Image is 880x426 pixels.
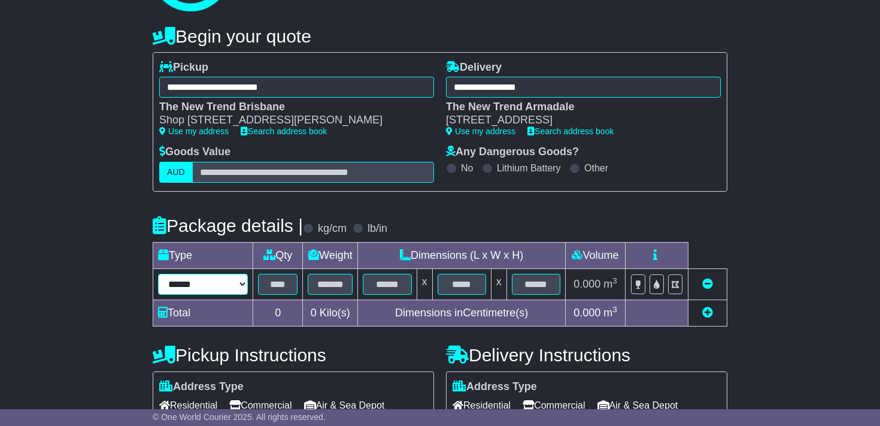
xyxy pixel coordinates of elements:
span: 0.000 [573,307,600,319]
td: Weight [303,242,358,268]
label: Pickup [159,61,208,74]
span: Commercial [523,396,585,415]
label: kg/cm [318,222,347,235]
label: Address Type [159,380,244,394]
a: Search address book [527,126,614,136]
label: Lithium Battery [497,162,561,174]
label: Delivery [446,61,502,74]
h4: Delivery Instructions [446,345,727,365]
label: Goods Value [159,146,230,159]
span: Residential [159,396,217,415]
td: x [417,268,432,300]
label: lb/in [368,222,387,235]
td: Dimensions (L x W x H) [358,242,566,268]
span: m [603,278,617,290]
label: Any Dangerous Goods? [446,146,579,159]
td: Total [153,300,253,326]
label: Address Type [453,380,537,394]
span: 0.000 [573,278,600,290]
a: Use my address [446,126,515,136]
td: Kilo(s) [303,300,358,326]
span: Residential [453,396,511,415]
div: The New Trend Armadale [446,101,709,114]
div: The New Trend Brisbane [159,101,422,114]
sup: 3 [612,305,617,314]
td: Qty [253,242,303,268]
span: Commercial [229,396,292,415]
h4: Package details | [153,216,303,235]
sup: 3 [612,276,617,285]
h4: Pickup Instructions [153,345,434,365]
h4: Begin your quote [153,26,727,46]
span: Air & Sea Depot [597,396,678,415]
div: Shop [STREET_ADDRESS][PERSON_NAME] [159,114,422,127]
a: Remove this item [702,278,713,290]
td: Dimensions in Centimetre(s) [358,300,566,326]
a: Add new item [702,307,713,319]
td: 0 [253,300,303,326]
span: Air & Sea Depot [304,396,385,415]
a: Search address book [241,126,327,136]
label: AUD [159,162,193,183]
a: Use my address [159,126,229,136]
label: Other [584,162,608,174]
span: m [603,307,617,319]
td: Volume [565,242,625,268]
td: x [491,268,506,300]
td: Type [153,242,253,268]
label: No [461,162,473,174]
span: 0 [311,307,317,319]
span: © One World Courier 2025. All rights reserved. [153,412,326,422]
div: [STREET_ADDRESS] [446,114,709,127]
